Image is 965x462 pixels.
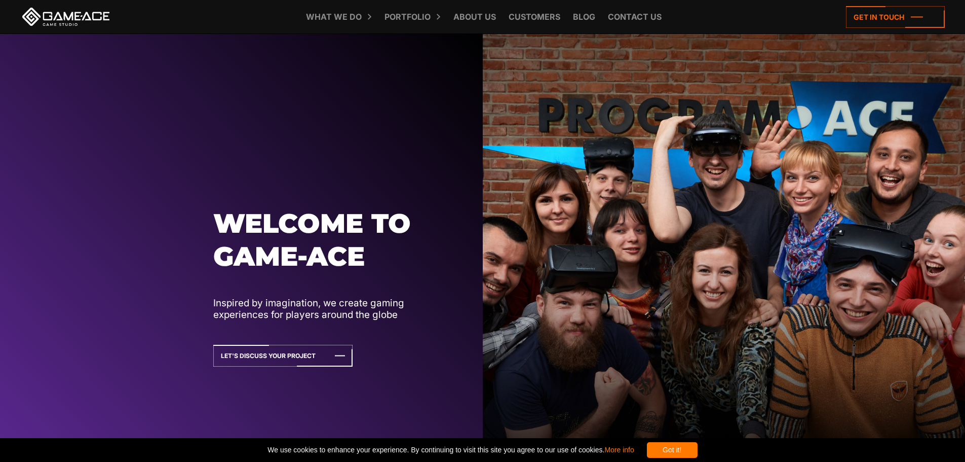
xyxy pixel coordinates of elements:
[213,345,353,367] a: Let's Discuss Your Project
[604,446,634,454] a: More info
[213,207,453,273] h1: Welcome to Game-ace
[846,6,945,28] a: Get in touch
[213,297,453,321] p: Inspired by imagination, we create gaming experiences for players around the globe
[647,442,698,458] div: Got it!
[267,442,634,458] span: We use cookies to enhance your experience. By continuing to visit this site you agree to our use ...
